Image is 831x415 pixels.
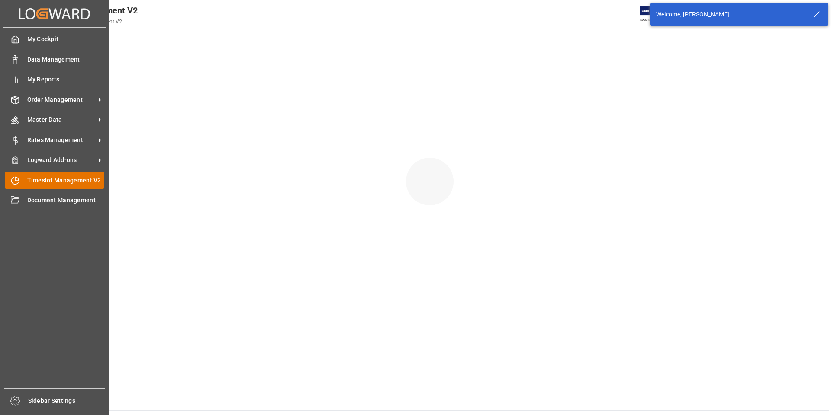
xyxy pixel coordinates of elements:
[27,75,105,84] span: My Reports
[27,115,96,124] span: Master Data
[27,156,96,165] span: Logward Add-ons
[27,55,105,64] span: Data Management
[27,136,96,145] span: Rates Management
[27,35,105,44] span: My Cockpit
[28,396,106,405] span: Sidebar Settings
[27,196,105,205] span: Document Management
[27,95,96,104] span: Order Management
[5,71,104,88] a: My Reports
[5,172,104,188] a: Timeslot Management V2
[5,31,104,48] a: My Cockpit
[5,51,104,68] a: Data Management
[656,10,805,19] div: Welcome, [PERSON_NAME]
[27,176,105,185] span: Timeslot Management V2
[640,6,670,22] img: Exertis%20JAM%20-%20Email%20Logo.jpg_1722504956.jpg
